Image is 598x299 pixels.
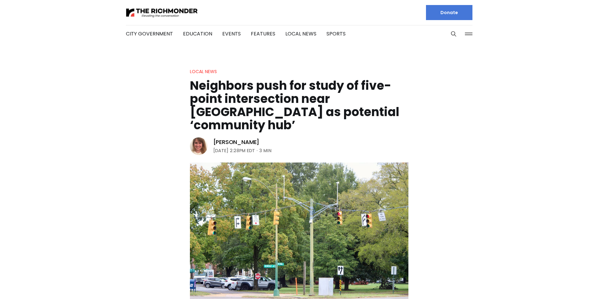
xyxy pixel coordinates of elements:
[259,147,272,154] span: 3 min
[285,30,316,37] a: Local News
[126,30,173,37] a: City Government
[251,30,275,37] a: Features
[213,147,255,154] time: [DATE] 2:28PM EDT
[190,68,217,75] a: Local News
[426,5,472,20] a: Donate
[326,30,346,37] a: Sports
[449,29,458,39] button: Search this site
[222,30,241,37] a: Events
[190,137,207,155] img: Sarah Vogelsong
[183,30,212,37] a: Education
[190,79,408,132] h1: Neighbors push for study of five-point intersection near [GEOGRAPHIC_DATA] as potential ‘communit...
[213,138,260,146] a: [PERSON_NAME]
[126,7,198,18] img: The Richmonder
